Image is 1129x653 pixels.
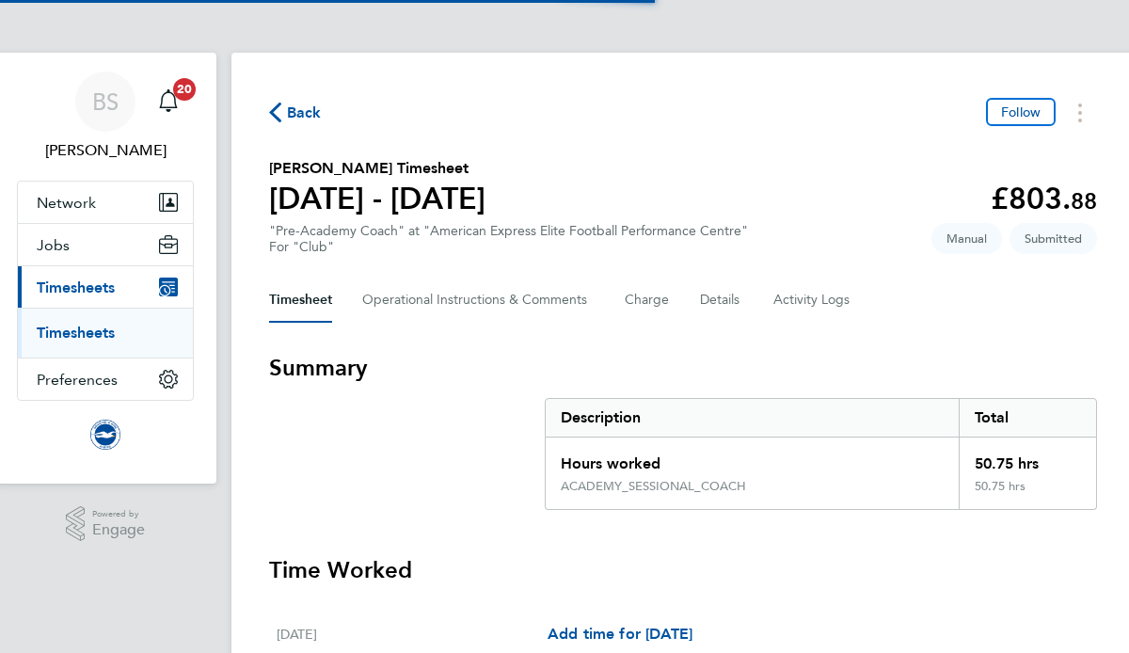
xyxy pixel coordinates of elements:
[269,555,1097,585] h3: Time Worked
[287,102,322,124] span: Back
[546,438,959,479] div: Hours worked
[37,194,96,212] span: Network
[625,278,670,323] button: Charge
[92,89,119,114] span: BS
[991,181,1097,216] app-decimal: £803.
[1001,104,1041,120] span: Follow
[959,399,1096,437] div: Total
[92,522,145,538] span: Engage
[173,78,196,101] span: 20
[1071,187,1097,215] span: 88
[17,72,194,162] a: BS[PERSON_NAME]
[269,239,748,255] div: For "Club"
[561,479,746,494] div: ACADEMY_SESSIONAL_COACH
[17,139,194,162] span: Ben Smith
[362,278,595,323] button: Operational Instructions & Comments
[773,278,852,323] button: Activity Logs
[90,420,120,450] img: brightonandhovealbion-logo-retina.png
[92,506,145,522] span: Powered by
[37,236,70,254] span: Jobs
[150,72,187,132] a: 20
[546,399,959,437] div: Description
[545,398,1097,510] div: Summary
[18,224,193,265] button: Jobs
[959,438,1096,479] div: 50.75 hrs
[269,101,322,124] button: Back
[700,278,743,323] button: Details
[277,623,548,645] div: [DATE]
[269,180,485,217] h1: [DATE] - [DATE]
[986,98,1056,126] button: Follow
[269,157,485,180] h2: [PERSON_NAME] Timesheet
[17,420,194,450] a: Go to home page
[66,506,146,542] a: Powered byEngage
[1010,223,1097,254] span: This timesheet is Submitted.
[37,324,115,342] a: Timesheets
[548,625,692,643] span: Add time for [DATE]
[37,279,115,296] span: Timesheets
[18,266,193,308] button: Timesheets
[18,182,193,223] button: Network
[269,353,1097,383] h3: Summary
[269,278,332,323] button: Timesheet
[931,223,1002,254] span: This timesheet was manually created.
[1063,98,1097,127] button: Timesheets Menu
[548,623,692,645] a: Add time for [DATE]
[18,358,193,400] button: Preferences
[269,223,748,255] div: "Pre-Academy Coach" at "American Express Elite Football Performance Centre"
[18,308,193,358] div: Timesheets
[959,479,1096,509] div: 50.75 hrs
[37,371,118,389] span: Preferences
